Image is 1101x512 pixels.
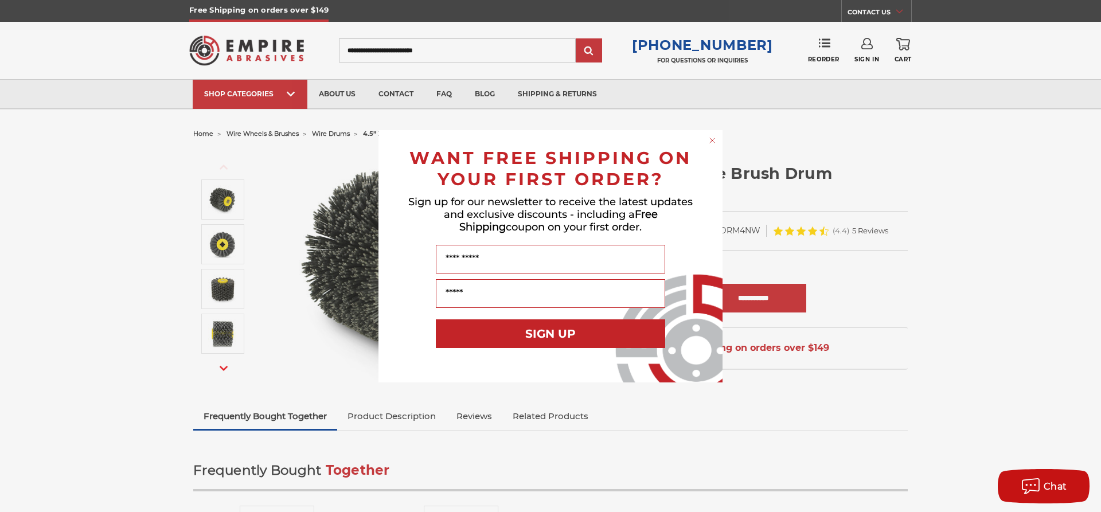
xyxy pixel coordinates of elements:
span: Sign up for our newsletter to receive the latest updates and exclusive discounts - including a co... [408,196,693,233]
span: Chat [1044,481,1067,492]
span: Free Shipping [459,208,658,233]
button: SIGN UP [436,319,665,348]
span: WANT FREE SHIPPING ON YOUR FIRST ORDER? [409,147,692,190]
button: Chat [998,469,1090,503]
button: Close dialog [706,135,718,146]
